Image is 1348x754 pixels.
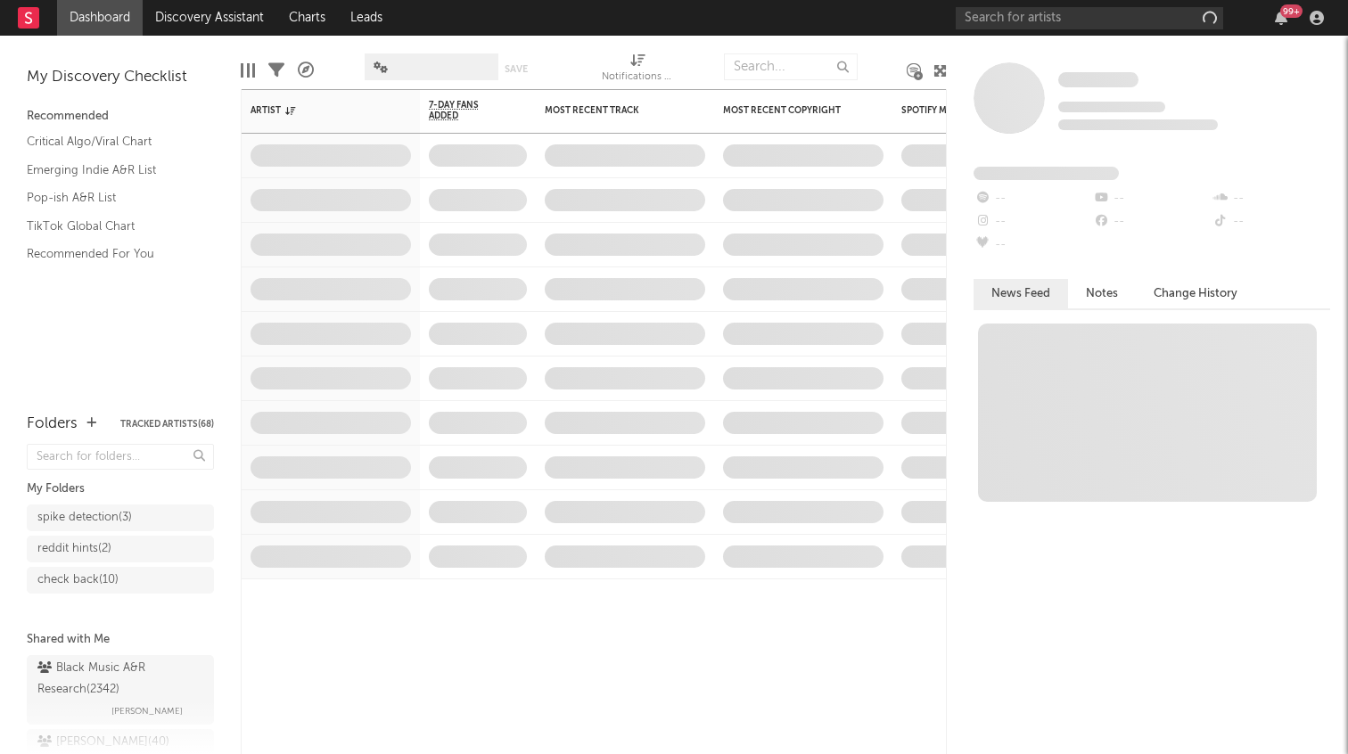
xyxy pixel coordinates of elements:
[956,7,1223,29] input: Search for artists
[429,100,500,121] span: 7-Day Fans Added
[27,655,214,725] a: Black Music A&R Research(2342)[PERSON_NAME]
[724,53,858,80] input: Search...
[1280,4,1303,18] div: 99 +
[27,567,214,594] a: check back(10)
[1136,279,1255,308] button: Change History
[1058,102,1165,112] span: Tracking Since: [DATE]
[1212,187,1330,210] div: --
[1058,119,1218,130] span: 0 fans last week
[298,45,314,96] div: A&R Pipeline
[241,45,255,96] div: Edit Columns
[901,105,1035,116] div: Spotify Monthly Listeners
[1092,187,1211,210] div: --
[27,188,196,208] a: Pop-ish A&R List
[974,234,1092,257] div: --
[1212,210,1330,234] div: --
[27,160,196,180] a: Emerging Indie A&R List
[545,105,678,116] div: Most Recent Track
[1058,71,1138,89] a: Some Artist
[27,67,214,88] div: My Discovery Checklist
[1092,210,1211,234] div: --
[37,732,169,753] div: [PERSON_NAME] ( 40 )
[1068,279,1136,308] button: Notes
[723,105,857,116] div: Most Recent Copyright
[974,187,1092,210] div: --
[27,479,214,500] div: My Folders
[27,504,214,531] a: spike detection(3)
[37,507,132,529] div: spike detection ( 3 )
[27,629,214,651] div: Shared with Me
[251,105,384,116] div: Artist
[602,67,673,88] div: Notifications (Artist)
[27,414,78,435] div: Folders
[27,244,196,264] a: Recommended For You
[37,658,199,701] div: Black Music A&R Research ( 2342 )
[1275,11,1287,25] button: 99+
[120,420,214,429] button: Tracked Artists(68)
[111,701,183,722] span: [PERSON_NAME]
[974,210,1092,234] div: --
[1058,72,1138,87] span: Some Artist
[602,45,673,96] div: Notifications (Artist)
[27,444,214,470] input: Search for folders...
[37,570,119,591] div: check back ( 10 )
[974,167,1119,180] span: Fans Added by Platform
[37,538,111,560] div: reddit hints ( 2 )
[268,45,284,96] div: Filters
[505,64,528,74] button: Save
[27,132,196,152] a: Critical Algo/Viral Chart
[27,217,196,236] a: TikTok Global Chart
[27,106,214,127] div: Recommended
[974,279,1068,308] button: News Feed
[27,536,214,562] a: reddit hints(2)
